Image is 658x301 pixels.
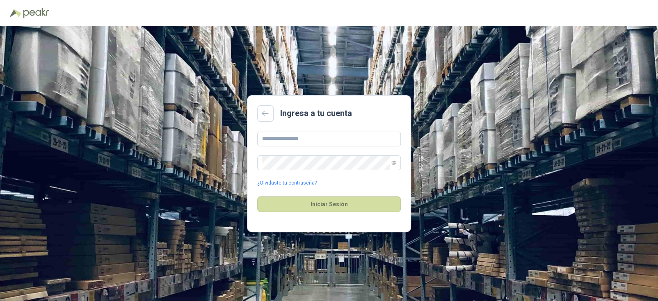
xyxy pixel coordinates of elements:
h2: Ingresa a tu cuenta [280,107,352,120]
span: eye-invisible [391,160,396,165]
a: ¿Olvidaste tu contraseña? [257,179,317,187]
button: Iniciar Sesión [257,196,401,212]
img: Peakr [23,8,49,18]
img: Logo [10,9,21,17]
